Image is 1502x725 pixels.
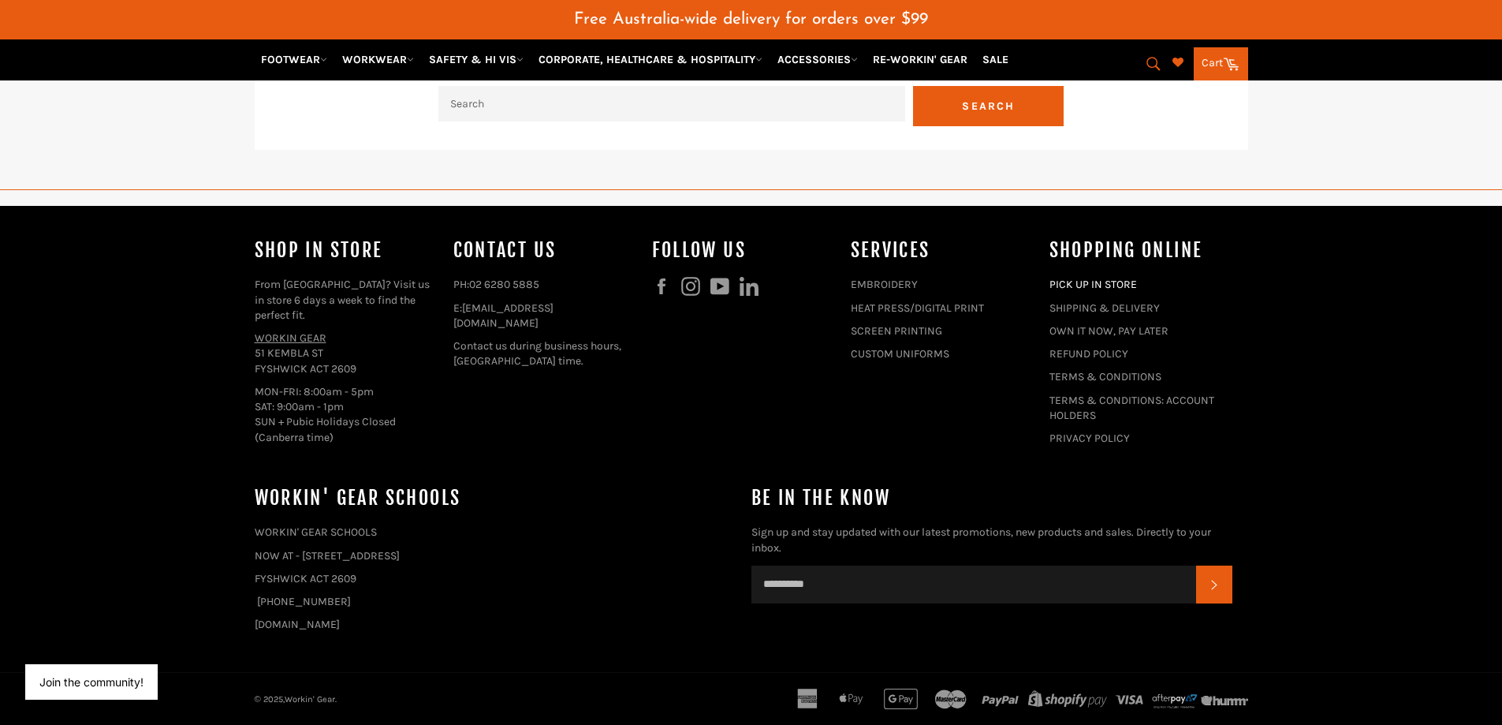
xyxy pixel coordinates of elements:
h4: Contact Us [453,237,636,263]
h4: Be in the know [751,485,1232,511]
p: NOW AT - [STREET_ADDRESS] [255,548,736,563]
p: Sign up and stay updated with our latest promotions, new products and sales. Directly to your inbox. [751,525,1232,555]
a: WORKWEAR [336,46,420,73]
a: CORPORATE, HEALTHCARE & HOSPITALITY [532,46,769,73]
a: ACCESSORIES [771,46,864,73]
p: FYSHWICK ACT 2609 [255,571,736,586]
h4: WORKIN' GEAR SCHOOLS [255,485,736,511]
a: TERMS & CONDITIONS: ACCOUNT HOLDERS [1049,394,1214,422]
img: Afterpay-Logo-on-dark-bg_large.png [1151,693,1198,709]
h4: services [851,237,1034,263]
a: PRIVACY POLICY [1049,432,1130,445]
a: REFUND POLICY [1049,347,1128,361]
p: PH: [453,277,636,292]
a: SCREEN PRINTING [851,324,942,338]
p: MON-FRI: 8:00am - 5pm SAT: 9:00am - 1pm SUN + Pubic Holidays Closed (Canberra time) [255,384,438,445]
a: [PHONE_NUMBER] [257,595,351,608]
p: 51 KEMBLA ST FYSHWICK ACT 2609 [255,331,438,376]
small: © 2025, . [255,694,337,704]
input: Search [438,86,905,121]
a: Workin' Gear [285,694,335,704]
a: OWN IT NOW, PAY LATER [1049,324,1168,338]
a: SHIPPING & DELIVERY [1049,301,1160,315]
p: From [GEOGRAPHIC_DATA]? Visit us in store 6 days a week to find the perfect fit. [255,277,438,323]
a: 02 6280 5885 [469,278,539,291]
a: FOOTWEAR [255,46,334,73]
h4: SHOPPING ONLINE [1049,237,1232,263]
button: Search [913,86,1064,126]
a: SALE [976,46,1015,73]
a: WORKIN GEAR [255,331,326,345]
h4: Follow us [652,237,835,263]
a: HEAT PRESS/DIGITAL PRINT [851,301,984,315]
a: [EMAIL_ADDRESS][DOMAIN_NAME] [453,301,553,330]
a: RE-WORKIN' GEAR [867,46,974,73]
a: TERMS & CONDITIONS [1049,370,1161,383]
h4: Shop In Store [255,237,438,263]
a: EMBROIDERY [851,278,918,291]
a: CUSTOM UNIFORMS [851,347,949,361]
p: Contact us during business hours, [GEOGRAPHIC_DATA] time. [453,338,636,369]
img: humm_logo_gray.png [1201,696,1248,705]
a: WORKIN' GEAR SCHOOLS [255,525,377,539]
p: E: [453,301,636,331]
span: Free Australia-wide delivery for orders over $99 [574,11,928,28]
button: Join the community! [39,675,143,689]
a: Cart [1194,47,1248,80]
a: [DOMAIN_NAME] [255,618,340,631]
a: SAFETY & HI VIS [423,46,530,73]
a: PICK UP IN STORE [1049,278,1137,291]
